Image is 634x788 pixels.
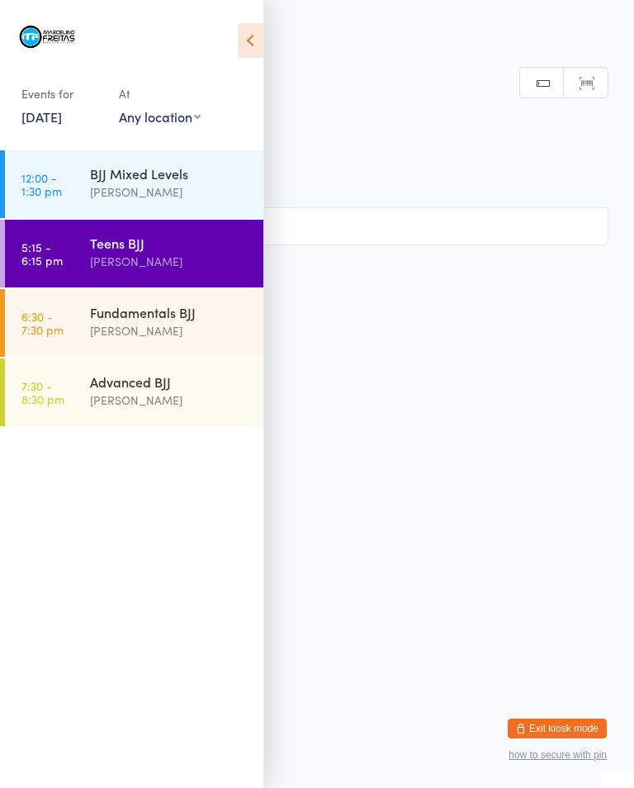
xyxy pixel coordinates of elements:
[90,234,249,252] div: Teens BJJ
[21,80,102,107] div: Events for
[5,150,263,218] a: 12:00 -1:30 pmBJJ Mixed Levels[PERSON_NAME]
[90,303,249,321] div: Fundamentals BJJ
[90,252,249,271] div: [PERSON_NAME]
[90,183,249,202] div: [PERSON_NAME]
[26,99,608,126] h2: Teens BJJ Check-in
[21,107,62,126] a: [DATE]
[90,391,249,410] div: [PERSON_NAME]
[508,719,607,738] button: Exit kiosk mode
[26,207,608,245] input: Search
[509,749,607,761] button: how to secure with pin
[21,310,64,336] time: 6:30 - 7:30 pm
[21,171,62,197] time: 12:00 - 1:30 pm
[17,12,78,64] img: Marcelino Freitas Brazilian Jiu-Jitsu
[90,164,249,183] div: BJJ Mixed Levels
[5,358,263,426] a: 7:30 -8:30 pmAdvanced BJJ[PERSON_NAME]
[5,220,263,287] a: 5:15 -6:15 pmTeens BJJ[PERSON_NAME]
[5,289,263,357] a: 6:30 -7:30 pmFundamentals BJJ[PERSON_NAME]
[90,373,249,391] div: Advanced BJJ
[26,168,608,184] span: Mat 1
[90,321,249,340] div: [PERSON_NAME]
[21,379,64,406] time: 7:30 - 8:30 pm
[119,107,201,126] div: Any location
[119,80,201,107] div: At
[21,240,63,267] time: 5:15 - 6:15 pm
[26,151,583,168] span: [PERSON_NAME]
[26,135,583,151] span: [DATE] 5:15pm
